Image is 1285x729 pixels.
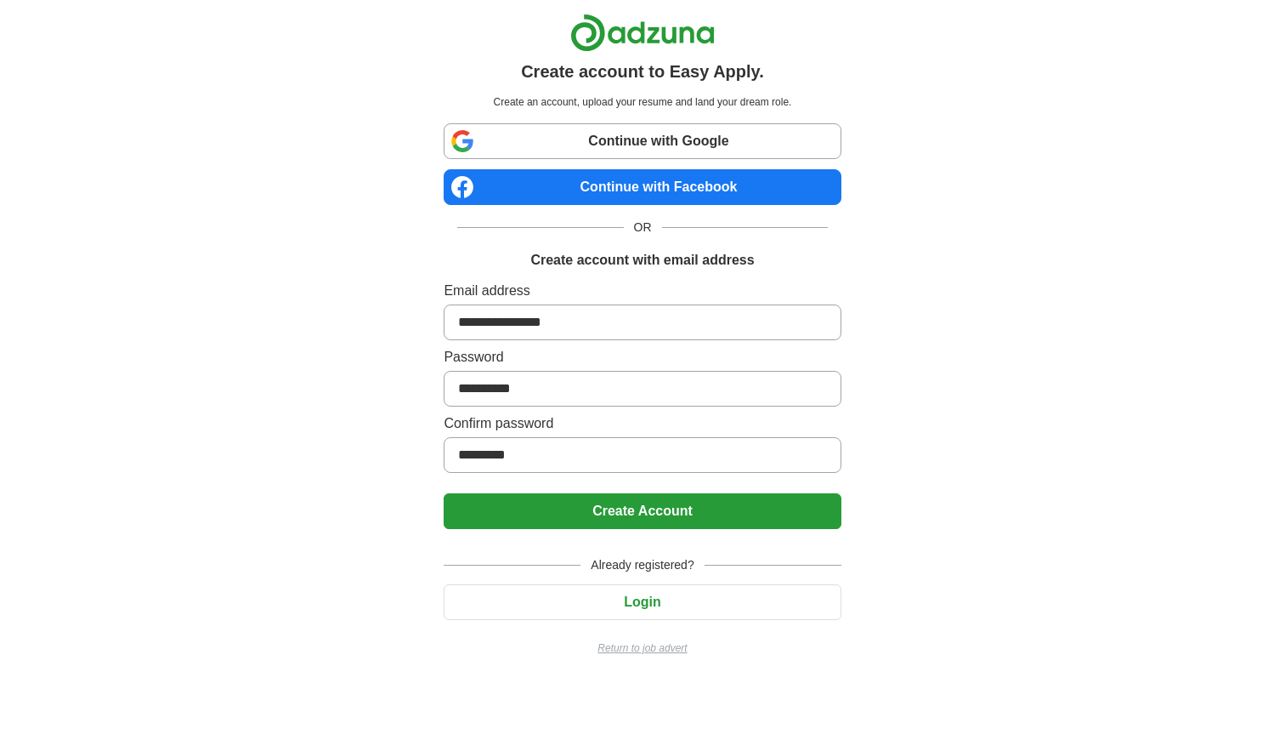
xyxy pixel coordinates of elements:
[580,556,704,574] span: Already registered?
[444,169,841,205] a: Continue with Facebook
[444,584,841,620] button: Login
[624,219,662,236] span: OR
[447,94,837,110] p: Create an account, upload your resume and land your dream role.
[444,493,841,529] button: Create Account
[444,641,841,656] a: Return to job advert
[444,123,841,159] a: Continue with Google
[521,59,764,84] h1: Create account to Easy Apply.
[530,250,754,271] h1: Create account with email address
[444,347,841,367] label: Password
[444,595,841,609] a: Login
[570,14,715,52] img: Adzuna logo
[444,413,841,434] label: Confirm password
[444,281,841,301] label: Email address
